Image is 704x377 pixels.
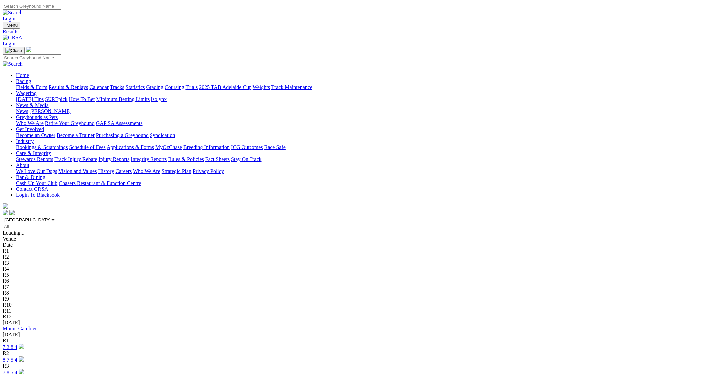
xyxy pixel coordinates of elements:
[16,186,48,192] a: Contact GRSA
[3,363,701,369] div: R3
[19,369,24,374] img: play-circle.svg
[150,132,175,138] a: Syndication
[16,168,57,174] a: We Love Our Dogs
[3,357,17,363] a: 8 7 5 4
[110,84,124,90] a: Tracks
[3,248,701,254] div: R1
[19,344,24,349] img: play-circle.svg
[98,156,129,162] a: Injury Reports
[96,96,150,102] a: Minimum Betting Limits
[16,174,45,180] a: Bar & Dining
[16,84,47,90] a: Fields & Form
[16,84,701,90] div: Racing
[165,84,184,90] a: Coursing
[16,162,29,168] a: About
[3,302,701,308] div: R10
[3,223,61,230] input: Select date
[26,47,31,52] img: logo-grsa-white.png
[16,168,701,174] div: About
[9,210,15,215] img: twitter.svg
[45,120,95,126] a: Retire Your Greyhound
[69,144,105,150] a: Schedule of Fees
[264,144,285,150] a: Race Safe
[3,54,61,61] input: Search
[16,156,701,162] div: Care & Integrity
[3,284,701,290] div: R7
[3,344,17,350] a: 7 2 8 4
[155,144,182,150] a: MyOzChase
[16,150,51,156] a: Care & Integrity
[253,84,270,90] a: Weights
[126,84,145,90] a: Statistics
[16,180,701,186] div: Bar & Dining
[131,156,167,162] a: Integrity Reports
[205,156,230,162] a: Fact Sheets
[3,272,701,278] div: R5
[16,78,31,84] a: Racing
[16,120,44,126] a: Who We Are
[16,108,28,114] a: News
[3,10,23,16] img: Search
[16,156,53,162] a: Stewards Reports
[7,23,18,28] span: Menu
[3,260,701,266] div: R3
[231,156,261,162] a: Stay On Track
[59,180,141,186] a: Chasers Restaurant & Function Centre
[16,96,701,102] div: Wagering
[49,84,88,90] a: Results & Replays
[29,108,71,114] a: [PERSON_NAME]
[16,96,44,102] a: [DATE] Tips
[3,266,701,272] div: R4
[45,96,67,102] a: SUREpick
[3,61,23,67] img: Search
[3,16,15,21] a: Login
[3,320,701,326] div: [DATE]
[3,47,25,54] button: Toggle navigation
[16,126,44,132] a: Get Involved
[16,144,68,150] a: Bookings & Scratchings
[5,48,22,53] img: Close
[16,144,701,150] div: Industry
[16,114,58,120] a: Greyhounds as Pets
[3,350,701,356] div: R2
[3,278,701,284] div: R6
[183,144,230,150] a: Breeding Information
[16,120,701,126] div: Greyhounds as Pets
[3,22,20,29] button: Toggle navigation
[3,332,701,338] div: [DATE]
[162,168,191,174] a: Strategic Plan
[3,370,17,375] a: 7 8 5 4
[271,84,312,90] a: Track Maintenance
[199,84,251,90] a: 2025 TAB Adelaide Cup
[57,132,95,138] a: Become a Trainer
[3,254,701,260] div: R2
[54,156,97,162] a: Track Injury Rebate
[107,144,154,150] a: Applications & Forms
[193,168,224,174] a: Privacy Policy
[16,90,37,96] a: Wagering
[3,242,701,248] div: Date
[3,35,22,41] img: GRSA
[96,132,149,138] a: Purchasing a Greyhound
[3,296,701,302] div: R9
[133,168,160,174] a: Who We Are
[3,210,8,215] img: facebook.svg
[16,180,57,186] a: Cash Up Your Club
[3,29,701,35] a: Results
[69,96,95,102] a: How To Bet
[3,41,15,46] a: Login
[16,108,701,114] div: News & Media
[3,230,24,236] span: Loading...
[3,314,701,320] div: R12
[98,168,114,174] a: History
[3,236,701,242] div: Venue
[16,102,49,108] a: News & Media
[16,192,60,198] a: Login To Blackbook
[89,84,109,90] a: Calendar
[16,132,701,138] div: Get Involved
[151,96,167,102] a: Isolynx
[185,84,198,90] a: Trials
[19,356,24,362] img: play-circle.svg
[16,72,29,78] a: Home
